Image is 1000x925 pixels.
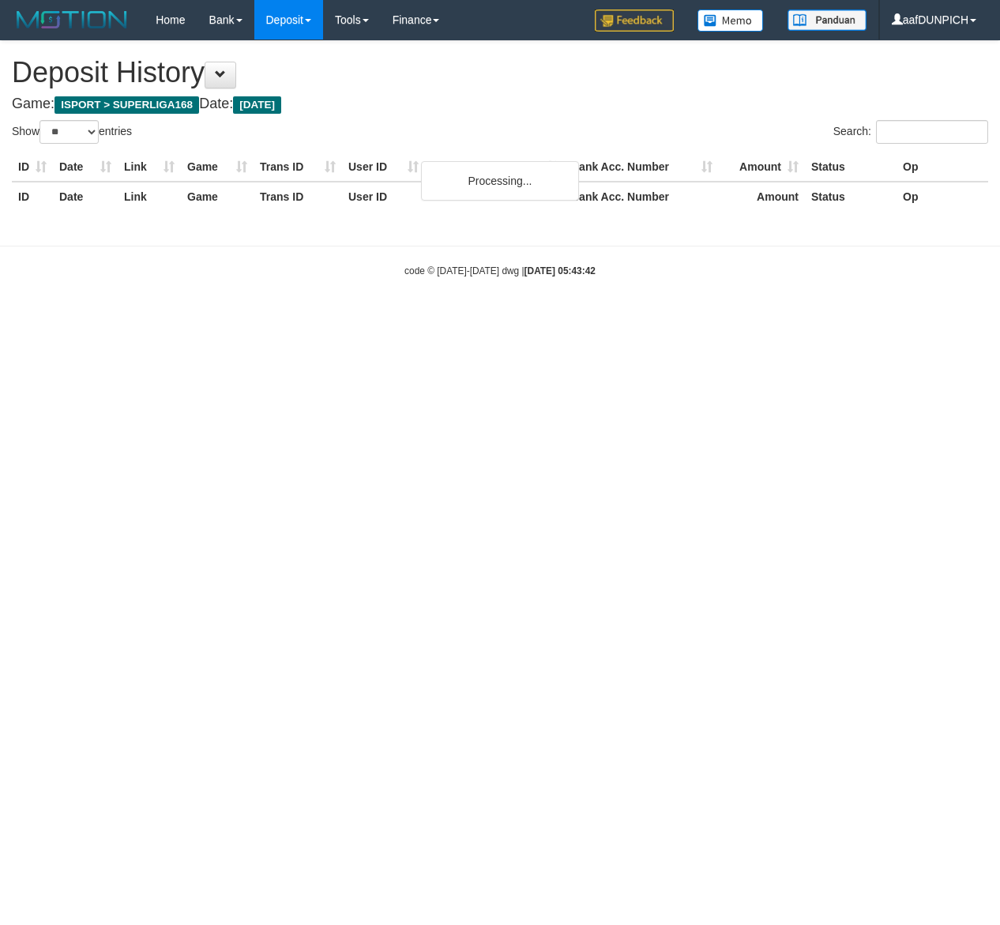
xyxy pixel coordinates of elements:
[565,182,719,211] th: Bank Acc. Number
[719,182,805,211] th: Amount
[12,57,988,88] h1: Deposit History
[565,152,719,182] th: Bank Acc. Number
[12,96,988,112] h4: Game: Date:
[181,182,254,211] th: Game
[833,120,988,144] label: Search:
[53,182,118,211] th: Date
[805,182,897,211] th: Status
[233,96,281,114] span: [DATE]
[12,152,53,182] th: ID
[788,9,867,31] img: panduan.png
[524,265,596,276] strong: [DATE] 05:43:42
[425,152,565,182] th: Bank Acc. Name
[805,152,897,182] th: Status
[254,152,342,182] th: Trans ID
[595,9,674,32] img: Feedback.jpg
[342,182,425,211] th: User ID
[254,182,342,211] th: Trans ID
[39,120,99,144] select: Showentries
[719,152,805,182] th: Amount
[342,152,425,182] th: User ID
[118,152,181,182] th: Link
[404,265,596,276] small: code © [DATE]-[DATE] dwg |
[697,9,764,32] img: Button%20Memo.svg
[118,182,181,211] th: Link
[876,120,988,144] input: Search:
[897,182,988,211] th: Op
[897,152,988,182] th: Op
[53,152,118,182] th: Date
[55,96,199,114] span: ISPORT > SUPERLIGA168
[12,182,53,211] th: ID
[421,161,579,201] div: Processing...
[181,152,254,182] th: Game
[12,8,132,32] img: MOTION_logo.png
[12,120,132,144] label: Show entries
